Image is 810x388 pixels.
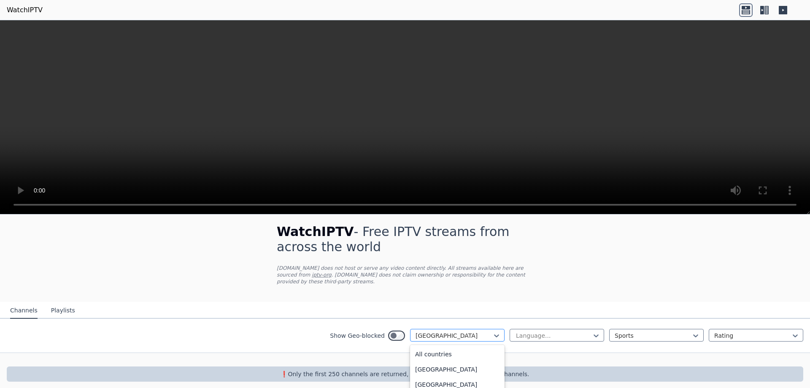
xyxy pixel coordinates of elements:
[277,224,533,255] h1: - Free IPTV streams from across the world
[312,272,332,278] a: iptv-org
[277,265,533,285] p: [DOMAIN_NAME] does not host or serve any video content directly. All streams available here are s...
[10,303,38,319] button: Channels
[277,224,354,239] span: WatchIPTV
[7,5,43,15] a: WatchIPTV
[10,370,800,378] p: ❗️Only the first 250 channels are returned, use the filters to narrow down channels.
[330,331,385,340] label: Show Geo-blocked
[410,362,505,377] div: [GEOGRAPHIC_DATA]
[51,303,75,319] button: Playlists
[410,347,505,362] div: All countries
